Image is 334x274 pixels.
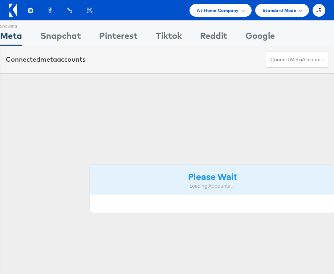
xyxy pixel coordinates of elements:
div: Google [245,29,275,46]
span: JR [316,8,322,13]
div: Loading Accounts .... [95,183,330,189]
span: Standard Mode [262,7,296,14]
span: At Home Company [197,7,239,14]
span: meta [290,56,302,63]
button: ConnectmetaAccounts [266,52,328,68]
strong: Please Wait [188,170,237,182]
div: Pinterest [99,29,138,46]
div: Tiktok [156,29,182,46]
div: Reddit [200,29,227,46]
div: Connected accounts [6,55,86,64]
div: Snapchat [40,29,81,46]
span: meta [40,55,57,64]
